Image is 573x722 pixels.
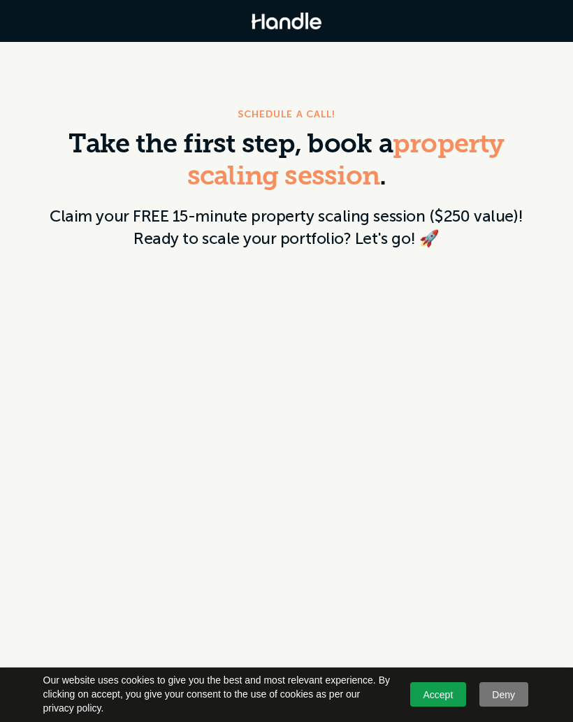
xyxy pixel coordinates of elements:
div: SCHEDULE A CALL! [238,106,336,123]
p: Claim your FREE 15-minute property scaling session ($250 value)! Ready to scale your portfolio? L... [29,205,544,250]
span: Our website uses cookies to give you the best and most relevant experience. By clicking on accept... [43,673,392,715]
span: property scaling session [187,132,505,192]
a: Deny [479,682,528,707]
a: Accept [410,682,466,707]
h3: Take the first step, book a . [29,130,544,194]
